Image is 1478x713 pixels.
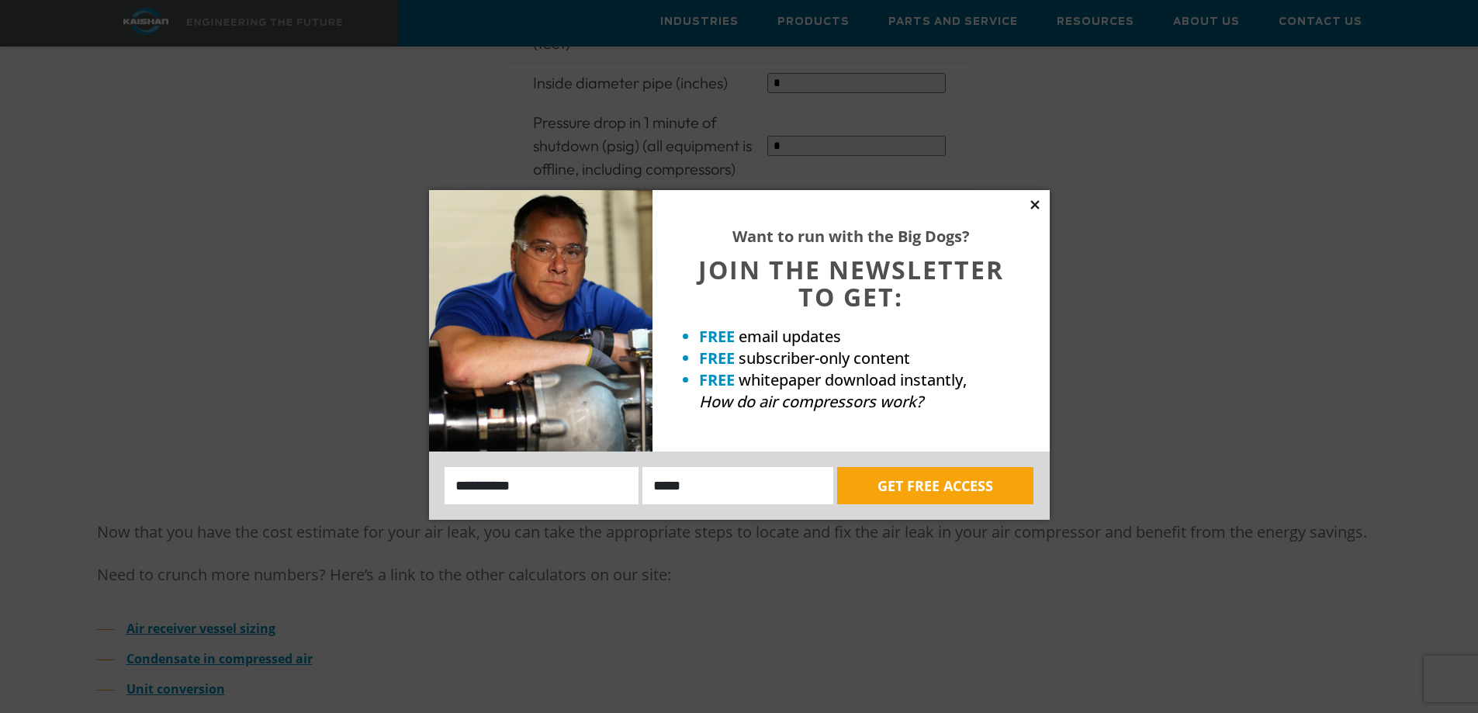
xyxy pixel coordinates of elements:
span: email updates [739,326,841,347]
strong: FREE [699,348,735,369]
span: subscriber-only content [739,348,910,369]
button: Close [1028,198,1042,212]
input: Email [642,467,833,504]
span: whitepaper download instantly, [739,369,967,390]
input: Name: [445,467,639,504]
strong: FREE [699,326,735,347]
strong: Want to run with the Big Dogs? [732,226,970,247]
button: GET FREE ACCESS [837,467,1033,504]
span: JOIN THE NEWSLETTER TO GET: [698,253,1004,313]
strong: FREE [699,369,735,390]
em: How do air compressors work? [699,391,923,412]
